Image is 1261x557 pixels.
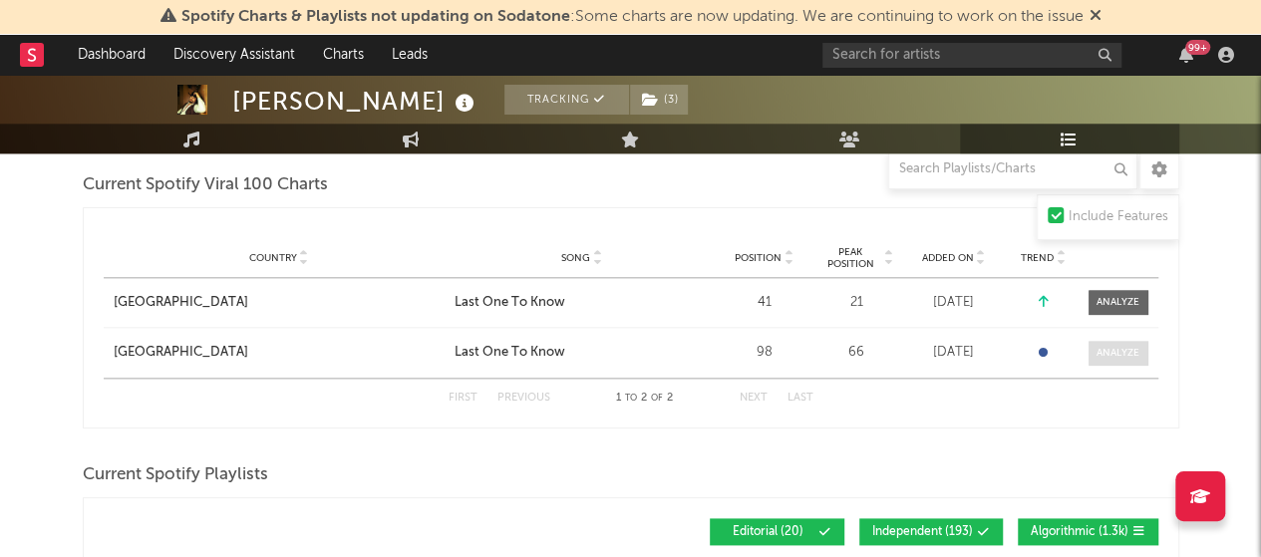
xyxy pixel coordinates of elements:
button: Tracking [504,85,629,115]
a: [GEOGRAPHIC_DATA] [114,293,445,313]
a: Discovery Assistant [159,35,309,75]
span: Algorithmic ( 1.3k ) [1031,526,1128,538]
span: Current Spotify Playlists [83,463,268,487]
div: 98 [720,343,809,363]
input: Search for artists [822,43,1121,68]
div: [GEOGRAPHIC_DATA] [114,293,248,313]
button: First [449,393,477,404]
div: [DATE] [904,343,1004,363]
span: Country [249,252,297,264]
a: Last One To Know [455,293,710,313]
button: 99+ [1179,47,1193,63]
span: Added On [922,252,974,264]
a: Charts [309,35,378,75]
span: Editorial ( 20 ) [723,526,814,538]
span: of [651,394,663,403]
div: [GEOGRAPHIC_DATA] [114,343,248,363]
input: Search Playlists/Charts [888,149,1137,189]
button: Last [788,393,813,404]
div: Last One To Know [455,343,565,363]
span: Position [735,252,782,264]
div: [DATE] [904,293,1004,313]
a: [GEOGRAPHIC_DATA] [114,343,445,363]
button: Algorithmic(1.3k) [1018,518,1158,545]
div: 99 + [1185,40,1210,55]
span: Current Spotify Viral 100 Charts [83,173,328,197]
div: 41 [720,293,809,313]
span: Spotify Charts & Playlists not updating on Sodatone [181,9,570,25]
a: Last One To Know [455,343,710,363]
div: 21 [819,293,894,313]
button: Previous [497,393,550,404]
span: to [625,394,637,403]
div: Last One To Know [455,293,565,313]
span: Trend [1021,252,1054,264]
span: ( 3 ) [629,85,689,115]
a: Leads [378,35,442,75]
span: : Some charts are now updating. We are continuing to work on the issue [181,9,1084,25]
button: Next [740,393,768,404]
a: Dashboard [64,35,159,75]
div: 66 [819,343,894,363]
span: Song [561,252,590,264]
div: 1 2 2 [590,387,700,411]
button: (3) [630,85,688,115]
button: Independent(193) [859,518,1003,545]
span: Independent ( 193 ) [872,526,973,538]
button: Editorial(20) [710,518,844,545]
span: Peak Position [819,246,882,270]
div: Include Features [1069,205,1168,229]
div: [PERSON_NAME] [232,85,479,118]
span: Dismiss [1090,9,1102,25]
